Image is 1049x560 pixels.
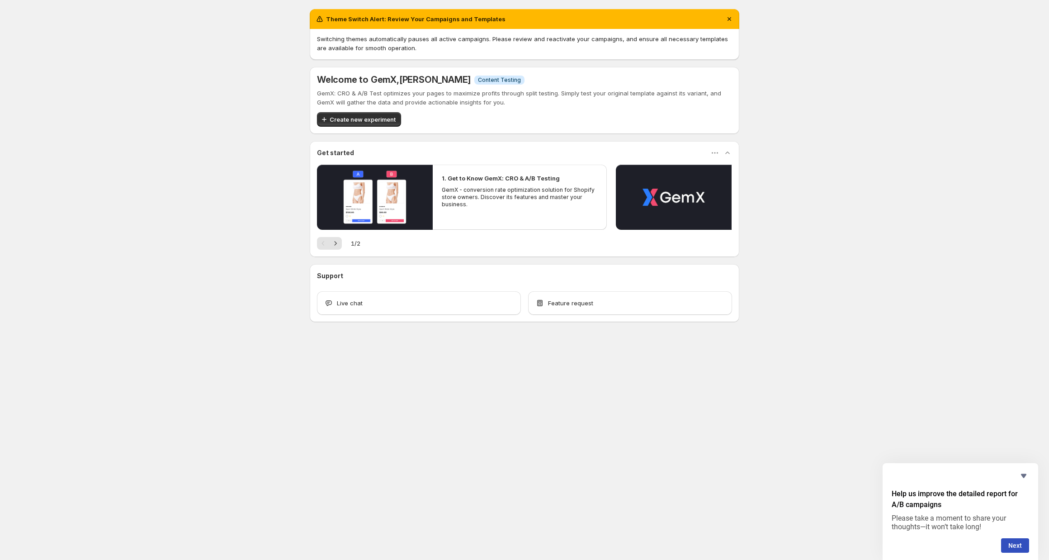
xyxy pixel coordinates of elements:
span: 1 / 2 [351,239,360,248]
p: GemX - conversion rate optimization solution for Shopify store owners. Discover its features and ... [442,186,597,208]
button: Next [329,237,342,250]
h2: Theme Switch Alert: Review Your Campaigns and Templates [326,14,506,24]
button: Play video [616,165,732,230]
h3: Support [317,271,343,280]
nav: Pagination [317,237,342,250]
button: Play video [317,165,433,230]
span: Create new experiment [330,115,396,124]
div: Help us improve the detailed report for A/B campaigns [892,470,1029,553]
h5: Welcome to GemX [317,74,471,85]
span: Live chat [337,299,363,308]
h2: 1. Get to Know GemX: CRO & A/B Testing [442,174,560,183]
button: Dismiss notification [723,13,736,25]
span: , [PERSON_NAME] [397,74,471,85]
p: GemX: CRO & A/B Test optimizes your pages to maximize profits through split testing. Simply test ... [317,89,732,107]
button: Hide survey [1018,470,1029,481]
span: Switching themes automatically pauses all active campaigns. Please review and reactivate your cam... [317,35,728,52]
button: Create new experiment [317,112,401,127]
h3: Get started [317,148,354,157]
button: Next question [1001,538,1029,553]
span: Feature request [548,299,593,308]
p: Please take a moment to share your thoughts—it won’t take long! [892,514,1029,531]
span: Content Testing [478,76,521,84]
h2: Help us improve the detailed report for A/B campaigns [892,489,1029,510]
